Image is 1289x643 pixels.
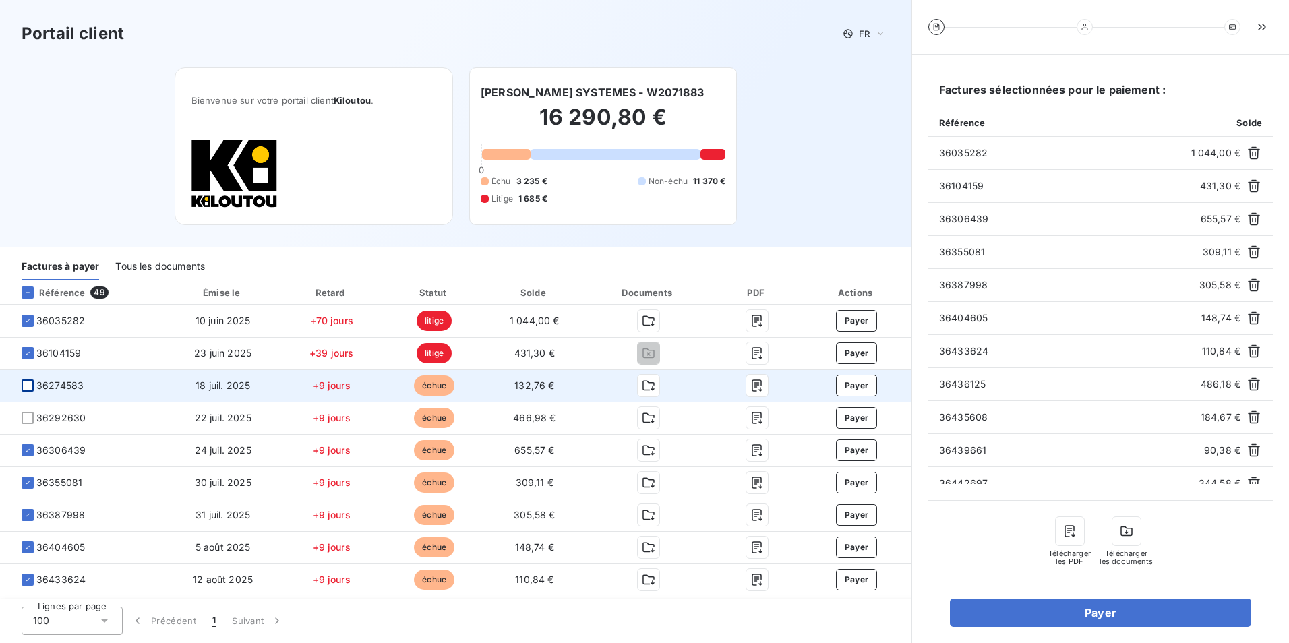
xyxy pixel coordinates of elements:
span: 184,67 € [1201,410,1240,424]
button: Payer [950,599,1251,627]
span: 466,98 € [513,412,556,423]
span: FR [859,28,870,39]
span: 1 044,00 € [510,315,560,326]
span: 36442697 [939,477,1193,490]
span: +9 jours [313,574,351,585]
span: +9 jours [313,477,351,488]
span: 148,74 € [515,541,554,553]
span: Litige [491,193,513,205]
span: 18 juil. 2025 [196,379,250,391]
span: 431,30 € [514,347,555,359]
span: 90,38 € [1204,443,1240,457]
span: +9 jours [313,541,351,553]
span: litige [417,311,452,331]
span: 36306439 [36,443,86,457]
span: 309,11 € [516,477,553,488]
span: +9 jours [313,412,351,423]
span: 36274583 [36,379,84,392]
span: 36433624 [36,573,86,586]
span: 36387998 [36,508,85,522]
h2: 16 290,80 € [481,104,725,144]
span: échue [414,440,454,460]
div: Statut [386,286,483,299]
span: +9 jours [313,379,351,391]
div: Documents [587,286,710,299]
span: échue [414,408,454,428]
span: 431,30 € [1200,179,1240,193]
span: 309,11 € [1203,245,1240,259]
span: Télécharger les documents [1100,549,1153,565]
span: 3 235 € [516,175,547,187]
span: 36035282 [36,314,85,328]
span: Échu [491,175,511,187]
span: échue [414,537,454,557]
span: échue [414,375,454,396]
button: Payer [836,504,878,526]
span: 30 juil. 2025 [195,477,251,488]
span: 132,76 € [514,379,554,391]
span: Bienvenue sur votre portail client . [191,95,436,106]
div: Actions [804,286,909,299]
span: +70 jours [310,315,353,326]
span: 31 juil. 2025 [196,509,250,520]
h3: Portail client [22,22,124,46]
span: 305,58 € [1199,278,1240,292]
span: 36439661 [939,443,1199,457]
span: 344,58 € [1199,477,1240,490]
span: 36433624 [939,344,1197,358]
button: Payer [836,407,878,429]
span: 36035282 [939,146,1186,160]
span: 36104159 [36,346,81,360]
span: 10 juin 2025 [196,315,251,326]
img: Company logo [191,138,278,208]
div: Tous les documents [115,252,205,280]
span: 5 août 2025 [196,541,251,553]
span: 486,18 € [1201,377,1240,391]
div: Solde [487,286,581,299]
span: 110,84 € [515,574,553,585]
span: 36306439 [939,212,1195,226]
button: Payer [836,537,878,558]
h6: [PERSON_NAME] SYSTEMES - W2071883 [481,84,704,100]
span: 12 août 2025 [193,574,253,585]
span: Référence [939,117,985,128]
h6: Factures sélectionnées pour le paiement : [928,82,1273,109]
span: 305,58 € [514,509,555,520]
div: Retard [282,286,381,299]
span: 36404605 [36,541,85,554]
button: Payer [836,342,878,364]
span: Kiloutou [334,95,371,106]
span: 0 [479,164,484,175]
span: 1 044,00 € [1191,146,1241,160]
span: 1 685 € [518,193,547,205]
button: Payer [836,310,878,332]
span: 100 [33,614,49,627]
span: échue [414,570,454,590]
span: 36436125 [939,377,1195,391]
span: 23 juin 2025 [194,347,251,359]
span: +9 jours [313,509,351,520]
span: 36435608 [939,410,1195,424]
span: 11 370 € [693,175,725,187]
span: 36355081 [36,476,82,489]
span: Non-échu [649,175,688,187]
span: 22 juil. 2025 [195,412,251,423]
span: Solde [1236,117,1262,128]
span: échue [414,505,454,525]
span: 49 [90,286,108,299]
span: échue [414,472,454,493]
button: Précédent [123,607,204,635]
span: 148,74 € [1201,311,1240,325]
button: Suivant [224,607,292,635]
div: Référence [11,286,85,299]
span: 655,57 € [1201,212,1240,226]
span: +39 jours [309,347,353,359]
span: Télécharger les PDF [1048,549,1091,565]
button: Payer [836,375,878,396]
button: Payer [836,472,878,493]
span: 36404605 [939,311,1196,325]
div: Émise le [169,286,277,299]
span: 1 [212,614,216,627]
span: 24 juil. 2025 [195,444,251,456]
span: 36292630 [36,411,86,425]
